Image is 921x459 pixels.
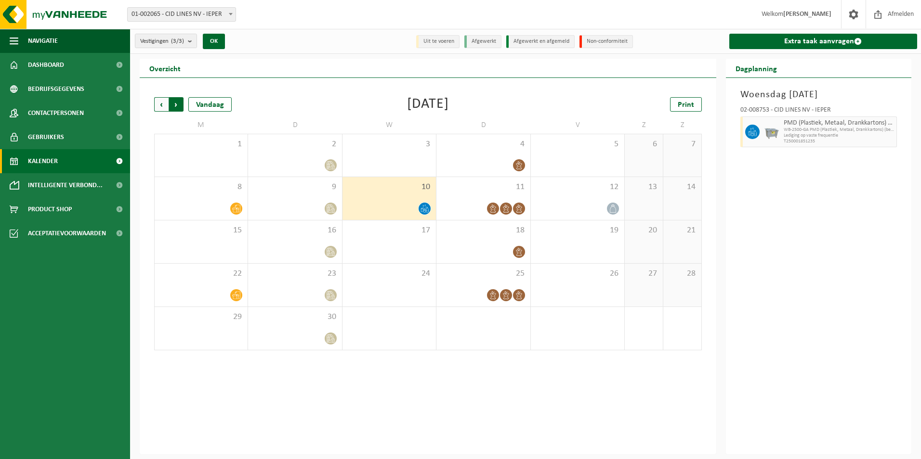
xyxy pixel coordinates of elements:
[253,225,337,236] span: 16
[347,139,431,150] span: 3
[536,139,619,150] span: 5
[464,35,501,48] li: Afgewerkt
[253,312,337,322] span: 30
[159,139,243,150] span: 1
[28,53,64,77] span: Dashboard
[416,35,460,48] li: Uit te voeren
[630,182,658,192] span: 13
[128,8,236,21] span: 01-002065 - CID LINES NV - IEPER
[678,101,694,109] span: Print
[28,173,103,197] span: Intelligente verbond...
[253,268,337,279] span: 23
[140,59,190,77] h2: Overzicht
[169,97,184,112] span: Volgende
[347,225,431,236] span: 17
[159,225,243,236] span: 15
[159,182,243,192] span: 8
[28,221,106,245] span: Acceptatievoorwaarden
[784,119,895,127] span: PMD (Plastiek, Metaal, Drankkartons) (bedrijven)
[441,182,525,192] span: 11
[28,101,84,125] span: Contactpersonen
[441,268,525,279] span: 25
[668,139,697,150] span: 7
[764,125,779,139] img: WB-2500-GAL-GY-01
[441,225,525,236] span: 18
[783,11,831,18] strong: [PERSON_NAME]
[784,133,895,139] span: Lediging op vaste frequentie
[140,34,184,49] span: Vestigingen
[729,34,918,49] a: Extra taak aanvragen
[726,59,787,77] h2: Dagplanning
[670,97,702,112] a: Print
[171,38,184,44] count: (3/3)
[668,225,697,236] span: 21
[441,139,525,150] span: 4
[663,116,702,134] td: Z
[784,127,895,133] span: WB-2500-GA PMD (Plastiek, Metaal, Drankkartons) (bedrijven)
[188,97,232,112] div: Vandaag
[154,116,248,134] td: M
[28,77,84,101] span: Bedrijfsgegevens
[630,268,658,279] span: 27
[347,182,431,192] span: 10
[248,116,342,134] td: D
[28,197,72,221] span: Product Shop
[536,268,619,279] span: 26
[203,34,225,49] button: OK
[347,268,431,279] span: 24
[127,7,236,22] span: 01-002065 - CID LINES NV - IEPER
[28,29,58,53] span: Navigatie
[154,97,169,112] span: Vorige
[625,116,663,134] td: Z
[436,116,530,134] td: D
[536,225,619,236] span: 19
[536,182,619,192] span: 12
[159,268,243,279] span: 22
[579,35,633,48] li: Non-conformiteit
[668,182,697,192] span: 14
[531,116,625,134] td: V
[630,225,658,236] span: 20
[342,116,436,134] td: W
[668,268,697,279] span: 28
[407,97,449,112] div: [DATE]
[135,34,197,48] button: Vestigingen(3/3)
[630,139,658,150] span: 6
[740,88,897,102] h3: Woensdag [DATE]
[253,182,337,192] span: 9
[784,139,895,144] span: T250001851235
[28,125,64,149] span: Gebruikers
[28,149,58,173] span: Kalender
[159,312,243,322] span: 29
[740,107,897,116] div: 02-008753 - CID LINES NV - IEPER
[506,35,575,48] li: Afgewerkt en afgemeld
[253,139,337,150] span: 2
